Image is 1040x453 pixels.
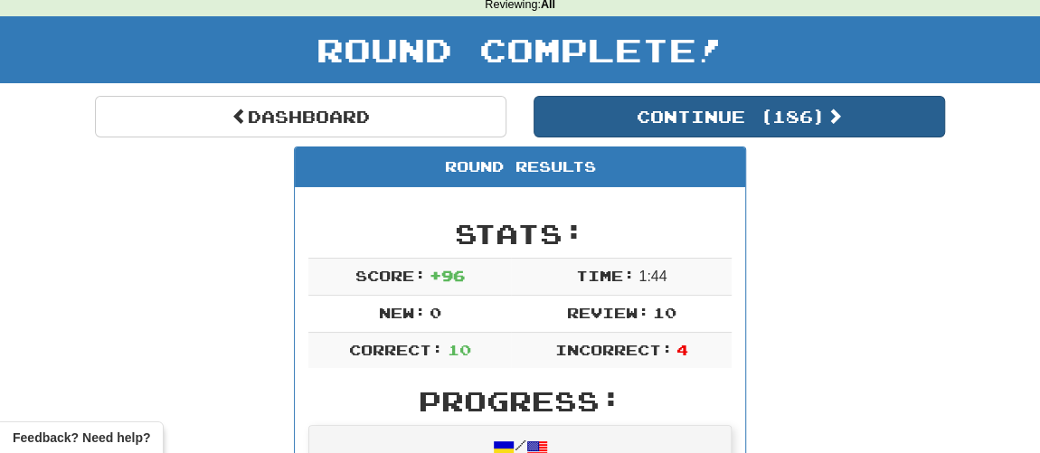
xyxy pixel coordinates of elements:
button: Continue (186) [534,96,945,137]
h2: Stats: [308,219,732,249]
span: 1 : 44 [638,269,667,284]
div: Round Results [295,147,745,187]
span: + 96 [430,267,465,284]
span: New: [378,304,425,321]
a: Dashboard [95,96,506,137]
span: Score: [355,267,425,284]
span: Review: [566,304,648,321]
h1: Round Complete! [6,32,1034,68]
span: 10 [447,341,470,358]
span: Open feedback widget [13,429,150,447]
h2: Progress: [308,386,732,416]
span: Incorrect: [554,341,672,358]
span: 10 [653,304,676,321]
span: 4 [676,341,688,358]
span: Correct: [349,341,443,358]
span: Time: [576,267,635,284]
span: 0 [430,304,441,321]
